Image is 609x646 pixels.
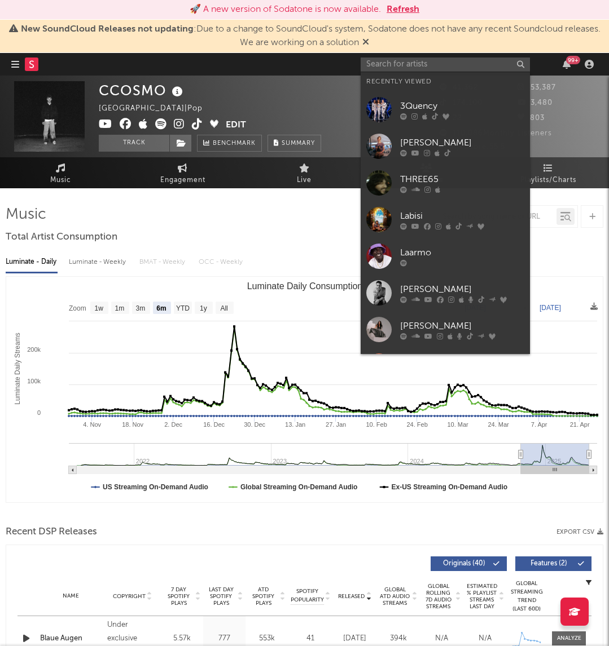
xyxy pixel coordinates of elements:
span: Engagement [160,174,205,187]
text: Zoom [69,304,86,312]
a: [PERSON_NAME] [361,275,530,311]
text: 200k [27,346,41,353]
text: Luminate Daily Consumption [247,281,363,291]
span: Last Day Spotify Plays [206,586,236,607]
div: [PERSON_NAME] [400,282,524,296]
text: All [220,304,227,312]
span: Estimated % Playlist Streams Last Day [466,583,497,610]
svg: Luminate Daily Consumption [6,277,603,502]
span: Spotify Popularity [291,587,324,604]
text: 1y [200,304,207,312]
div: 394k [379,633,417,644]
div: Global Streaming Trend (Last 60D) [510,579,544,613]
div: 41 [291,633,330,644]
text: [DATE] [540,304,561,312]
div: Luminate - Weekly [69,253,128,272]
span: Global Rolling 7D Audio Streams [423,583,454,610]
text: Ex-US Streaming On-Demand Audio [392,483,508,491]
text: YTD [176,304,190,312]
button: Track [99,135,169,152]
span: Copyright [113,593,146,600]
span: 53,387 [518,84,556,91]
div: [PERSON_NAME] [400,319,524,333]
a: Live [244,157,366,188]
span: New SoundCloud Releases not updating [21,25,194,34]
div: Luminate - Daily [6,253,58,272]
button: Edit [226,118,246,132]
div: Labisi [400,209,524,223]
span: Features ( 2 ) [523,560,575,567]
a: Labisi [361,201,530,238]
text: 13. Jan [285,421,305,428]
a: Engagement [122,157,244,188]
span: Originals ( 40 ) [438,560,490,567]
input: Search for artists [361,57,530,72]
a: 3Quency [361,91,530,128]
div: [GEOGRAPHIC_DATA] | Pop [99,102,216,116]
a: Laarmo [361,238,530,275]
span: Released [338,593,365,600]
text: 27. Jan [326,421,346,428]
text: 6m [156,304,166,312]
div: [PERSON_NAME] [400,136,524,149]
text: 7. Apr [531,421,547,428]
a: [PERSON_NAME] [361,311,530,348]
text: 1w [95,304,104,312]
text: 2. Dec [164,421,182,428]
div: 777 [206,633,243,644]
text: 100k [27,378,41,384]
div: 5.57k [164,633,200,644]
span: Benchmark [213,137,256,151]
a: [PERSON_NAME] [361,128,530,165]
text: 1m [115,304,125,312]
button: 99+ [563,60,571,69]
span: Total Artist Consumption [6,231,117,244]
a: Benchmark [197,135,262,152]
span: Dismiss [362,38,369,47]
text: 0 [37,409,41,416]
span: Recent DSP Releases [6,525,97,539]
div: 553k [248,633,285,644]
text: 10. Mar [447,421,468,428]
div: [DATE] [336,633,374,644]
button: Summary [268,135,321,152]
span: ATD Spotify Plays [248,586,278,607]
div: THREE65 [400,172,524,186]
a: THREE65 [361,165,530,201]
a: Blaue Augen [40,633,102,644]
text: Global Streaming On-Demand Audio [240,483,358,491]
button: Refresh [387,3,419,16]
div: 3Quency [400,99,524,113]
div: CCOSMO [99,81,186,100]
text: 10. Feb [366,421,387,428]
span: Live [297,174,312,187]
span: Global ATD Audio Streams [379,586,410,607]
a: [PERSON_NAME] [361,348,530,384]
text: 3m [136,304,146,312]
text: Luminate Daily Streams [14,333,21,404]
span: 803 [518,114,545,122]
span: Playlists/Charts [520,174,576,187]
text: 21. Apr [570,421,590,428]
span: Summary [282,140,315,147]
text: 30. Dec [244,421,265,428]
text: 16. Dec [203,421,225,428]
text: 24. Mar [488,421,509,428]
span: Music [50,174,71,187]
a: Playlists/Charts [487,157,609,188]
div: N/A [466,633,504,644]
span: 7 Day Spotify Plays [164,586,194,607]
text: US Streaming On-Demand Audio [103,483,208,491]
button: Features(2) [515,556,592,571]
span: : Due to a change to SoundCloud's system, Sodatone does not have any recent Soundcloud releases. ... [21,25,601,47]
text: 24. Feb [406,421,427,428]
span: 3,480 [518,99,553,107]
div: 99 + [566,56,580,64]
div: Laarmo [400,246,524,259]
text: 4. Nov [83,421,101,428]
button: Originals(40) [431,556,507,571]
button: Export CSV [557,529,603,536]
div: N/A [423,633,461,644]
div: Name [40,592,102,600]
